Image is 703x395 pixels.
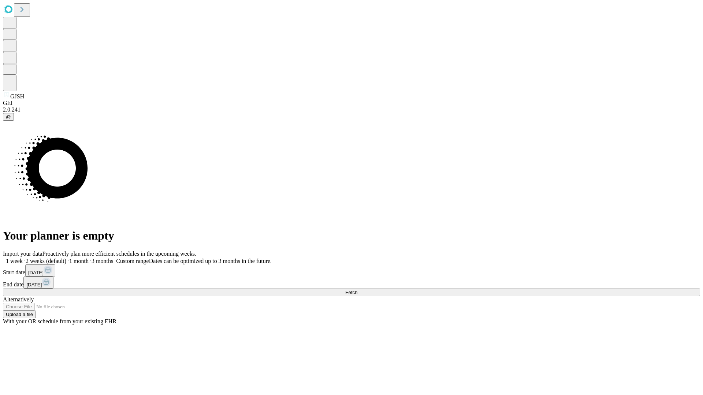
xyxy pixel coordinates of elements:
button: Fetch [3,289,700,296]
span: @ [6,114,11,120]
button: Upload a file [3,311,36,318]
div: End date [3,276,700,289]
span: 1 month [69,258,89,264]
span: [DATE] [28,270,44,275]
span: 1 week [6,258,23,264]
span: Dates can be optimized up to 3 months in the future. [149,258,272,264]
span: With your OR schedule from your existing EHR [3,318,116,324]
button: [DATE] [25,264,55,276]
span: Proactively plan more efficient schedules in the upcoming weeks. [42,251,196,257]
span: Import your data [3,251,42,257]
div: 2.0.241 [3,106,700,113]
span: 3 months [92,258,113,264]
span: Fetch [345,290,357,295]
h1: Your planner is empty [3,229,700,242]
span: GJSH [10,93,24,99]
span: [DATE] [26,282,42,287]
span: Alternatively [3,296,34,302]
button: @ [3,113,14,121]
div: GEI [3,100,700,106]
span: 2 weeks (default) [26,258,66,264]
span: Custom range [116,258,149,264]
button: [DATE] [23,276,53,289]
div: Start date [3,264,700,276]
